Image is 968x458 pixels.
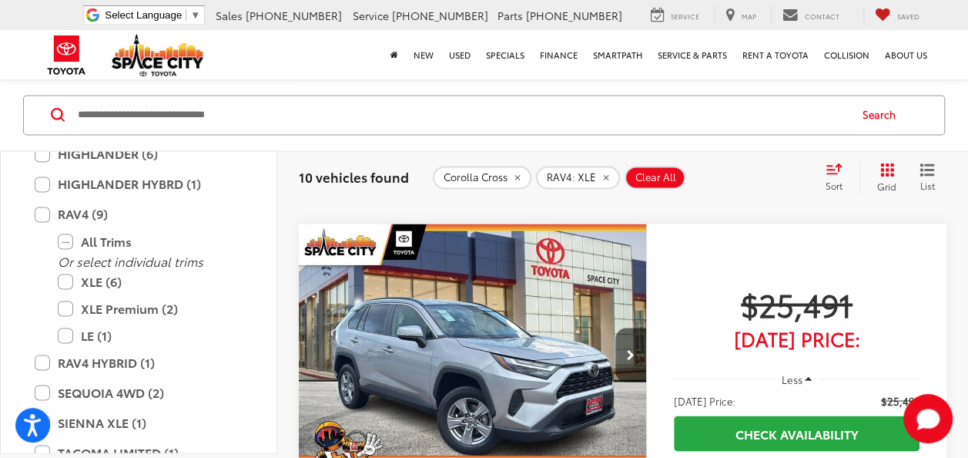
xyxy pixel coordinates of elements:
[112,34,204,76] img: Space City Toyota
[919,180,935,193] span: List
[35,201,243,228] label: RAV4 (9)
[625,167,685,190] button: Clear All
[818,163,859,194] button: Select sort value
[908,163,946,194] button: List View
[771,7,851,24] a: Contact
[650,30,735,79] a: Service & Parts
[441,30,478,79] a: Used
[863,7,931,24] a: My Saved Vehicles
[781,372,802,386] span: Less
[406,30,441,79] a: New
[532,30,585,79] a: Finance
[526,8,622,23] span: [PHONE_NUMBER]
[615,328,646,382] button: Next image
[877,30,935,79] a: About Us
[735,30,816,79] a: Rent a Toyota
[58,268,243,295] label: XLE (6)
[444,172,507,184] span: Corolla Cross
[816,30,877,79] a: Collision
[246,8,342,23] span: [PHONE_NUMBER]
[674,416,919,450] a: Check Availability
[35,141,243,168] label: HIGHLANDER (6)
[674,284,919,322] span: $25,491
[76,97,848,134] input: Search by Make, Model, or Keyword
[478,30,532,79] a: Specials
[383,30,406,79] a: Home
[881,392,919,408] span: $25,491
[299,168,409,187] span: 10 vehicles found
[639,7,711,24] a: Service
[877,180,896,194] span: Grid
[105,9,182,21] span: Select Language
[58,295,243,322] label: XLE Premium (2)
[674,330,919,345] span: [DATE] Price:
[826,179,842,192] span: Sort
[58,322,243,349] label: LE (1)
[742,11,756,21] span: Map
[547,172,596,184] span: RAV4: XLE
[35,409,243,436] label: SIENNA XLE (1)
[674,392,735,408] span: [DATE] Price:
[774,365,820,392] button: Less
[353,8,389,23] span: Service
[105,9,200,21] a: Select Language​
[497,8,523,23] span: Parts
[35,349,243,376] label: RAV4 HYBRID (1)
[714,7,768,24] a: Map
[38,30,95,80] img: Toyota
[433,167,531,190] button: remove Corolla%20Cross
[903,394,953,443] svg: Start Chat
[35,379,243,406] label: SEQUOIA 4WD (2)
[58,228,243,255] label: All Trims
[58,252,203,270] i: Or select individual trims
[35,171,243,198] label: HIGHLANDER HYBRD (1)
[536,167,620,190] button: remove RAV4: XLE
[897,11,919,21] span: Saved
[585,30,650,79] a: SmartPath
[635,172,676,184] span: Clear All
[392,8,488,23] span: [PHONE_NUMBER]
[671,11,699,21] span: Service
[859,163,908,194] button: Grid View
[805,11,839,21] span: Contact
[190,9,200,21] span: ▼
[848,96,918,135] button: Search
[216,8,243,23] span: Sales
[903,394,953,443] button: Toggle Chat Window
